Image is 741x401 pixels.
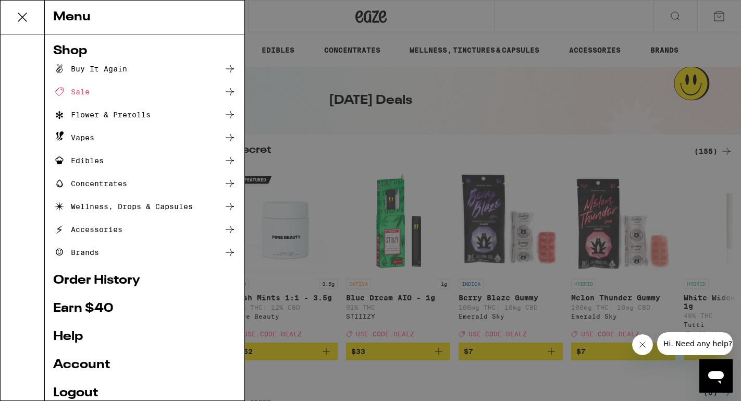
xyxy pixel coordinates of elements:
[699,359,733,393] iframe: Button to launch messaging window
[53,359,236,371] a: Account
[657,332,733,355] iframe: Message from company
[53,274,236,287] a: Order History
[53,86,236,98] a: Sale
[53,131,94,144] div: Vapes
[53,86,90,98] div: Sale
[53,223,122,236] div: Accessories
[53,246,99,259] div: Brands
[53,63,236,75] a: Buy It Again
[53,200,236,213] a: Wellness, Drops & Capsules
[53,331,236,343] a: Help
[53,108,151,121] div: Flower & Prerolls
[53,154,236,167] a: Edibles
[53,131,236,144] a: Vapes
[53,200,193,213] div: Wellness, Drops & Capsules
[53,108,236,121] a: Flower & Prerolls
[53,45,236,57] a: Shop
[53,223,236,236] a: Accessories
[53,387,236,399] a: Logout
[53,302,236,315] a: Earn $ 40
[53,177,127,190] div: Concentrates
[53,154,104,167] div: Edibles
[632,334,653,355] iframe: Close message
[53,63,127,75] div: Buy It Again
[45,1,244,34] div: Menu
[53,246,236,259] a: Brands
[53,177,236,190] a: Concentrates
